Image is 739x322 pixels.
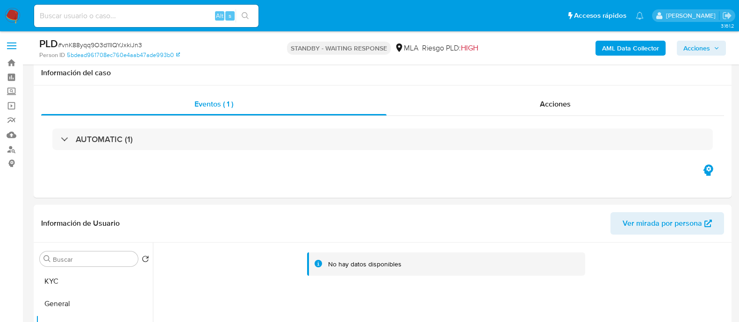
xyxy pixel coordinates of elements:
[461,43,478,53] span: HIGH
[540,99,571,109] span: Acciones
[58,40,142,50] span: # vnK88yqq9O3d11IQYJxkiJn3
[53,255,134,264] input: Buscar
[52,129,713,150] div: AUTOMATIC (1)
[636,12,644,20] a: Notificaciones
[395,43,418,53] div: MLA
[574,11,626,21] span: Accesos rápidos
[596,41,666,56] button: AML Data Collector
[39,51,65,59] b: Person ID
[287,42,391,55] p: STANDBY - WAITING RESPONSE
[36,270,153,293] button: KYC
[602,41,659,56] b: AML Data Collector
[194,99,233,109] span: Eventos ( 1 )
[236,9,255,22] button: search-icon
[34,10,258,22] input: Buscar usuario o caso...
[41,68,724,78] h1: Información del caso
[67,51,180,59] a: 5bdead961708ec760e4aab47ade993b0
[142,255,149,265] button: Volver al orden por defecto
[666,11,719,20] p: milagros.cisterna@mercadolibre.com
[43,255,51,263] button: Buscar
[328,260,402,269] div: No hay datos disponibles
[41,219,120,228] h1: Información de Usuario
[677,41,726,56] button: Acciones
[683,41,710,56] span: Acciones
[610,212,724,235] button: Ver mirada por persona
[422,43,478,53] span: Riesgo PLD:
[216,11,223,20] span: Alt
[76,134,133,144] h3: AUTOMATIC (1)
[722,11,732,21] a: Salir
[229,11,231,20] span: s
[623,212,702,235] span: Ver mirada por persona
[36,293,153,315] button: General
[39,36,58,51] b: PLD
